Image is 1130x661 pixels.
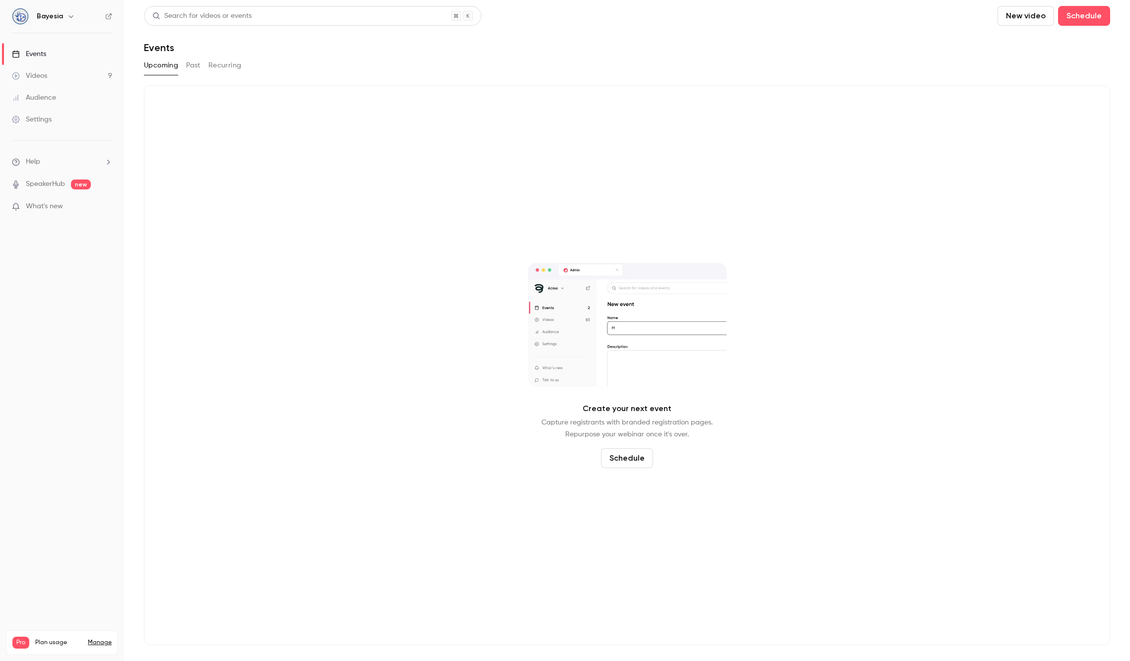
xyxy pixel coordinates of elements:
span: What's new [26,201,63,212]
span: Pro [12,637,29,649]
a: Manage [88,639,112,647]
img: Bayesia [12,8,28,24]
a: SpeakerHub [26,179,65,189]
h6: Bayesia [37,11,63,21]
button: Upcoming [144,58,178,73]
p: Capture registrants with branded registration pages. Repurpose your webinar once it's over. [541,417,713,440]
button: Recurring [208,58,242,73]
div: Audience [12,93,56,103]
button: Past [186,58,200,73]
button: Schedule [1058,6,1110,26]
div: Videos [12,71,47,81]
div: Events [12,49,46,59]
li: help-dropdown-opener [12,157,112,167]
span: new [71,180,91,189]
h1: Events [144,42,174,54]
p: Create your next event [583,403,671,415]
span: Plan usage [35,639,82,647]
iframe: Noticeable Trigger [100,202,112,211]
button: New video [997,6,1054,26]
div: Search for videos or events [152,11,252,21]
button: Schedule [601,448,653,468]
div: Settings [12,115,52,124]
span: Help [26,157,40,167]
